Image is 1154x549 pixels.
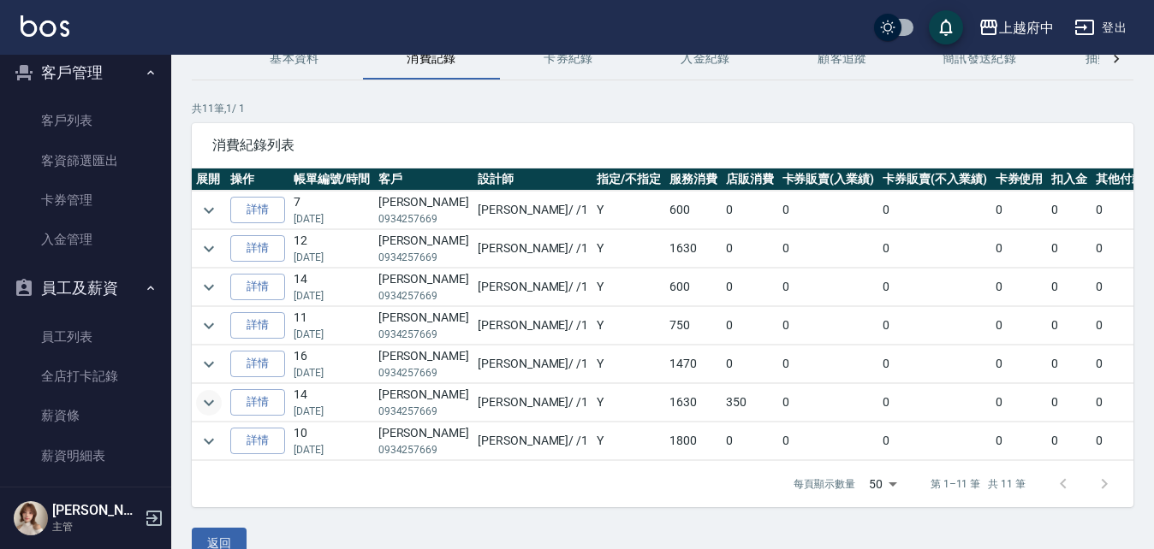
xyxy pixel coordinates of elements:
[778,269,879,306] td: 0
[196,351,222,377] button: expand row
[289,168,374,191] th: 帳單編號/時間
[7,357,164,396] a: 全店打卡記錄
[374,422,473,460] td: [PERSON_NAME]
[991,345,1048,383] td: 0
[21,15,69,37] img: Logo
[289,192,374,229] td: 7
[778,345,879,383] td: 0
[378,404,469,419] p: 0934257669
[230,351,285,377] a: 詳情
[52,502,140,519] h5: [PERSON_NAME]
[196,236,222,262] button: expand row
[378,211,469,227] p: 0934257669
[778,307,879,345] td: 0
[878,269,991,306] td: 0
[931,476,1026,492] p: 第 1–11 筆 共 11 筆
[230,312,285,339] a: 詳情
[294,442,370,457] p: [DATE]
[289,384,374,422] td: 14
[196,198,222,223] button: expand row
[999,17,1054,38] div: 上越府中
[878,345,991,383] td: 0
[1047,230,1092,268] td: 0
[374,192,473,229] td: [PERSON_NAME]
[592,192,665,229] td: Y
[862,461,903,507] div: 50
[374,307,473,345] td: [PERSON_NAME]
[991,269,1048,306] td: 0
[363,38,500,80] button: 消費記錄
[722,345,778,383] td: 0
[665,192,722,229] td: 600
[374,230,473,268] td: [PERSON_NAME]
[722,168,778,191] th: 店販消費
[230,389,285,416] a: 詳情
[378,365,469,381] p: 0934257669
[289,345,374,383] td: 16
[7,436,164,475] a: 薪資明細表
[374,345,473,383] td: [PERSON_NAME]
[294,404,370,419] p: [DATE]
[196,274,222,300] button: expand row
[722,422,778,460] td: 0
[500,38,637,80] button: 卡券紀錄
[878,230,991,268] td: 0
[878,307,991,345] td: 0
[722,384,778,422] td: 350
[878,384,991,422] td: 0
[1047,269,1092,306] td: 0
[592,422,665,460] td: Y
[230,274,285,300] a: 詳情
[230,235,285,262] a: 詳情
[226,38,363,80] button: 基本資料
[289,230,374,268] td: 12
[665,168,722,191] th: 服務消費
[378,442,469,457] p: 0934257669
[665,422,722,460] td: 1800
[1047,192,1092,229] td: 0
[473,345,592,383] td: [PERSON_NAME] / /1
[294,327,370,342] p: [DATE]
[1047,307,1092,345] td: 0
[929,10,963,44] button: save
[592,230,665,268] td: Y
[7,396,164,435] a: 薪資條
[230,428,285,454] a: 詳情
[7,141,164,180] a: 客資篩選匯出
[778,422,879,460] td: 0
[294,250,370,265] p: [DATE]
[592,269,665,306] td: Y
[991,230,1048,268] td: 0
[911,38,1048,80] button: 簡訊發送紀錄
[473,192,592,229] td: [PERSON_NAME] / /1
[7,180,164,220] a: 卡券管理
[878,422,991,460] td: 0
[7,220,164,259] a: 入金管理
[226,168,289,191] th: 操作
[991,307,1048,345] td: 0
[294,211,370,227] p: [DATE]
[1068,12,1133,44] button: 登出
[878,192,991,229] td: 0
[592,384,665,422] td: Y
[592,345,665,383] td: Y
[192,101,1133,116] p: 共 11 筆, 1 / 1
[378,288,469,304] p: 0934257669
[1047,168,1092,191] th: 扣入金
[473,422,592,460] td: [PERSON_NAME] / /1
[196,313,222,339] button: expand row
[294,365,370,381] p: [DATE]
[294,288,370,304] p: [DATE]
[473,307,592,345] td: [PERSON_NAME] / /1
[972,10,1061,45] button: 上越府中
[1047,384,1092,422] td: 0
[592,307,665,345] td: Y
[289,269,374,306] td: 14
[192,168,226,191] th: 展開
[289,422,374,460] td: 10
[778,168,879,191] th: 卡券販賣(入業績)
[196,428,222,454] button: expand row
[991,192,1048,229] td: 0
[722,230,778,268] td: 0
[473,168,592,191] th: 設計師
